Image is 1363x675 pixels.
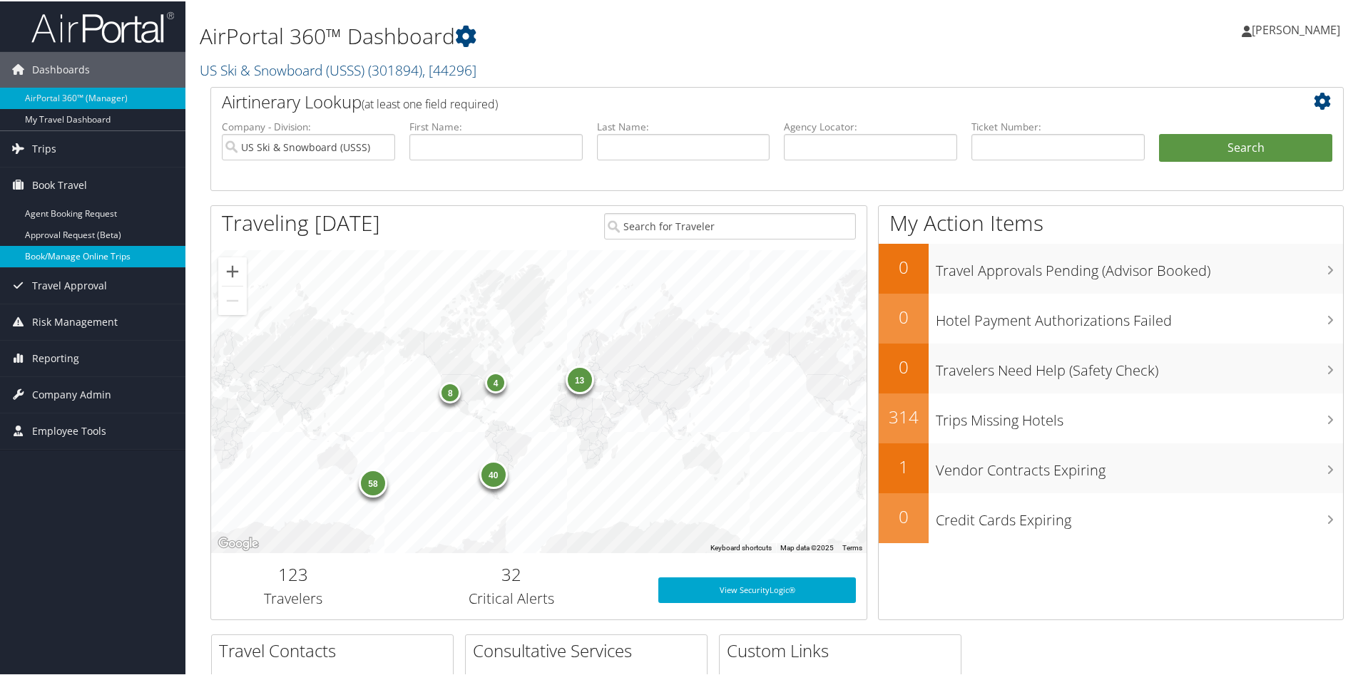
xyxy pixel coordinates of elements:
h2: Airtinerary Lookup [222,88,1238,113]
span: Travel Approval [32,267,107,302]
span: Dashboards [32,51,90,86]
a: 314Trips Missing Hotels [879,392,1343,442]
div: 13 [566,364,594,393]
h2: Consultative Services [473,637,707,661]
h2: 0 [879,354,929,378]
span: Employee Tools [32,412,106,448]
label: Agency Locator: [784,118,957,133]
h2: 123 [222,561,364,585]
span: Map data ©2025 [780,542,834,550]
div: 40 [479,459,508,488]
div: 4 [485,371,506,392]
h2: 0 [879,254,929,278]
a: Terms (opens in new tab) [842,542,862,550]
a: US Ski & Snowboard (USSS) [200,59,476,78]
h3: Vendor Contracts Expiring [936,452,1343,479]
button: Search [1159,133,1332,161]
input: Search for Traveler [604,212,856,238]
h1: AirPortal 360™ Dashboard [200,20,969,50]
a: 0Credit Cards Expiring [879,492,1343,542]
button: Zoom out [218,285,247,314]
h3: Travelers [222,587,364,607]
span: Reporting [32,339,79,375]
h3: Critical Alerts [386,587,638,607]
a: [PERSON_NAME] [1242,7,1354,50]
span: Risk Management [32,303,118,339]
h3: Hotel Payment Authorizations Failed [936,302,1343,329]
a: 0Hotel Payment Authorizations Failed [879,292,1343,342]
h1: My Action Items [879,207,1343,237]
span: ( 301894 ) [368,59,422,78]
h2: 1 [879,453,929,478]
h2: 0 [879,503,929,527]
div: 8 [440,381,461,402]
span: Company Admin [32,376,111,411]
h3: Travel Approvals Pending (Advisor Booked) [936,252,1343,279]
label: Company - Division: [222,118,395,133]
a: 1Vendor Contracts Expiring [879,442,1343,492]
img: Google [215,533,262,552]
img: airportal-logo.png [31,9,174,43]
h2: 0 [879,304,929,328]
h1: Traveling [DATE] [222,207,380,237]
h2: 314 [879,403,929,428]
button: Keyboard shortcuts [710,542,772,552]
span: Book Travel [32,166,87,202]
button: Zoom in [218,256,247,284]
span: , [ 44296 ] [422,59,476,78]
label: Ticket Number: [971,118,1145,133]
h3: Credit Cards Expiring [936,502,1343,529]
span: (at least one field required) [362,95,498,110]
label: First Name: [409,118,583,133]
h2: Custom Links [727,637,961,661]
h3: Trips Missing Hotels [936,402,1343,429]
label: Last Name: [597,118,770,133]
h3: Travelers Need Help (Safety Check) [936,352,1343,379]
a: View SecurityLogic® [658,576,855,602]
a: 0Travelers Need Help (Safety Check) [879,342,1343,392]
h2: 32 [386,561,638,585]
div: 58 [359,468,387,496]
a: 0Travel Approvals Pending (Advisor Booked) [879,242,1343,292]
span: [PERSON_NAME] [1252,21,1340,36]
h2: Travel Contacts [219,637,453,661]
span: Trips [32,130,56,165]
a: Open this area in Google Maps (opens a new window) [215,533,262,552]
